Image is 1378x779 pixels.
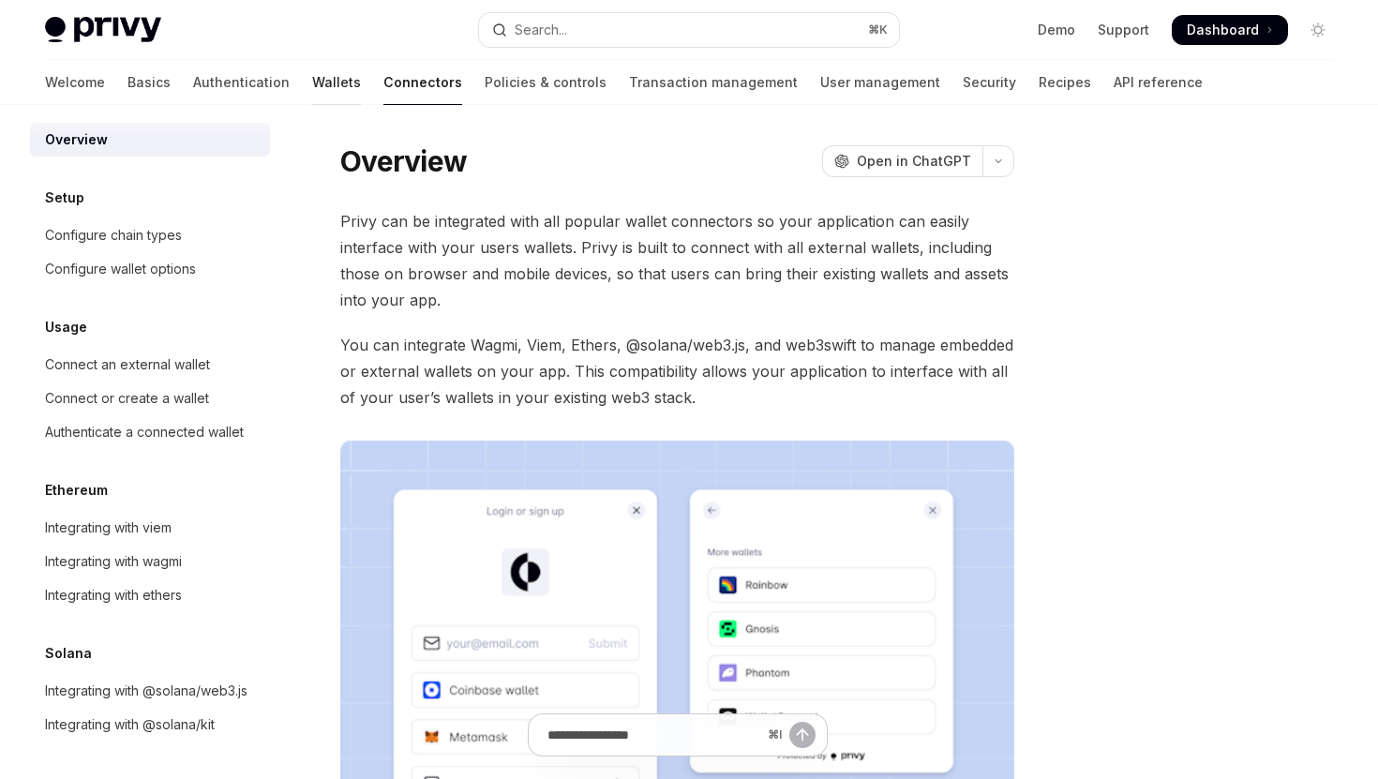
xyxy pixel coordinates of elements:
a: Authenticate a connected wallet [30,415,270,449]
div: Connect an external wallet [45,353,210,376]
div: Configure chain types [45,224,182,247]
a: Overview [30,123,270,157]
span: Dashboard [1187,21,1259,39]
div: Integrating with @solana/kit [45,713,215,736]
h5: Ethereum [45,479,108,502]
div: Overview [45,128,108,151]
span: Open in ChatGPT [857,152,971,171]
a: Connect an external wallet [30,348,270,382]
a: Welcome [45,60,105,105]
button: Send message [789,722,816,748]
a: User management [820,60,940,105]
div: Search... [515,19,567,41]
input: Ask a question... [547,714,760,756]
div: Integrating with wagmi [45,550,182,573]
a: Transaction management [629,60,798,105]
div: Integrating with ethers [45,584,182,607]
h5: Solana [45,642,92,665]
a: API reference [1114,60,1203,105]
div: Connect or create a wallet [45,387,209,410]
a: Integrating with @solana/kit [30,708,270,742]
a: Integrating with @solana/web3.js [30,674,270,708]
a: Policies & controls [485,60,607,105]
a: Security [963,60,1016,105]
a: Dashboard [1172,15,1288,45]
a: Authentication [193,60,290,105]
button: Toggle dark mode [1303,15,1333,45]
div: Integrating with viem [45,517,172,539]
a: Support [1098,21,1149,39]
a: Basics [127,60,171,105]
a: Recipes [1039,60,1091,105]
h1: Overview [340,144,467,178]
a: Integrating with ethers [30,578,270,612]
img: light logo [45,17,161,43]
a: Integrating with viem [30,511,270,545]
a: Configure chain types [30,218,270,252]
button: Open search [479,13,898,47]
div: Configure wallet options [45,258,196,280]
span: Privy can be integrated with all popular wallet connectors so your application can easily interfa... [340,208,1014,313]
a: Configure wallet options [30,252,270,286]
button: Open in ChatGPT [822,145,982,177]
a: Connect or create a wallet [30,382,270,415]
div: Integrating with @solana/web3.js [45,680,247,702]
span: You can integrate Wagmi, Viem, Ethers, @solana/web3.js, and web3swift to manage embedded or exter... [340,332,1014,411]
a: Wallets [312,60,361,105]
a: Integrating with wagmi [30,545,270,578]
a: Demo [1038,21,1075,39]
a: Connectors [383,60,462,105]
h5: Setup [45,187,84,209]
span: ⌘ K [868,22,888,37]
h5: Usage [45,316,87,338]
div: Authenticate a connected wallet [45,421,244,443]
